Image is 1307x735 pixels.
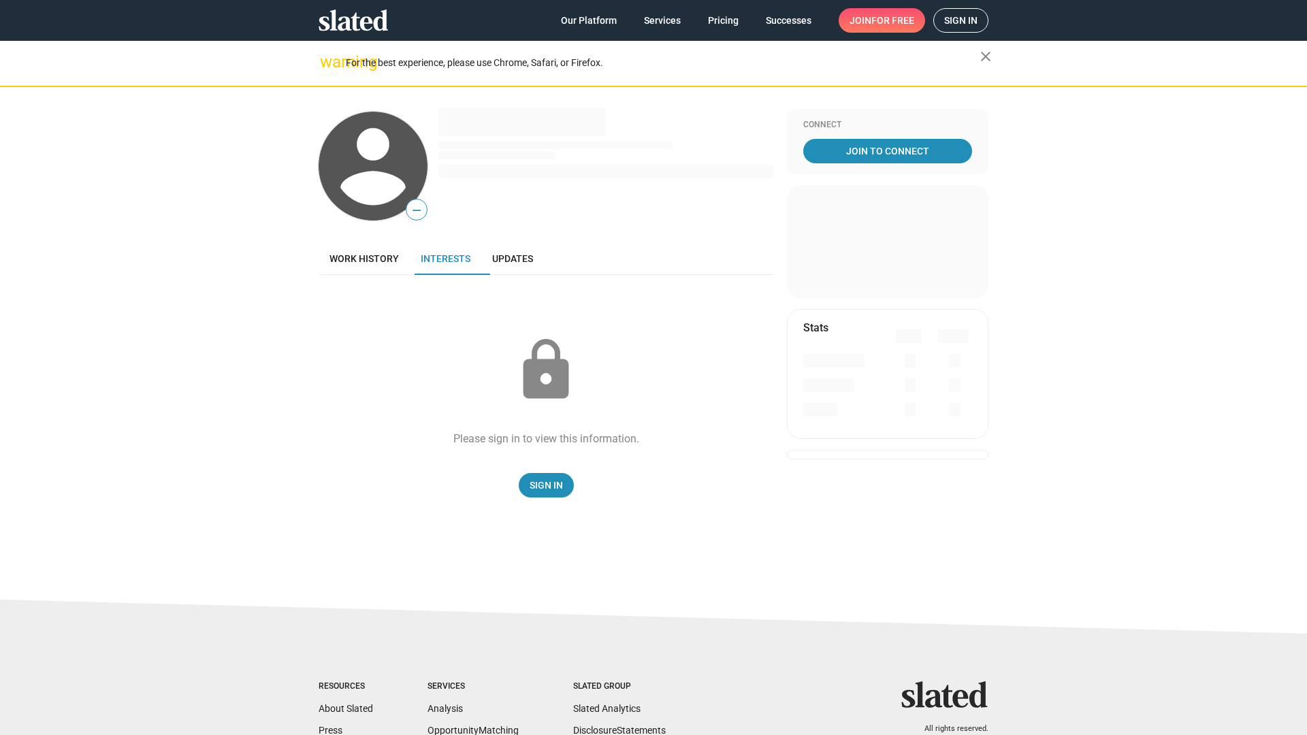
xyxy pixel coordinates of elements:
[933,8,988,33] a: Sign in
[573,681,666,692] div: Slated Group
[329,253,399,264] span: Work history
[708,8,739,33] span: Pricing
[803,139,972,163] a: Join To Connect
[561,8,617,33] span: Our Platform
[978,48,994,65] mat-icon: close
[427,681,519,692] div: Services
[644,8,681,33] span: Services
[806,139,969,163] span: Join To Connect
[633,8,692,33] a: Services
[453,431,639,446] div: Please sign in to view this information.
[944,9,978,32] span: Sign in
[871,8,914,33] span: for free
[755,8,822,33] a: Successes
[519,473,574,497] a: Sign In
[850,8,914,33] span: Join
[803,321,828,335] mat-card-title: Stats
[573,703,641,714] a: Slated Analytics
[512,336,580,404] mat-icon: lock
[766,8,811,33] span: Successes
[319,242,410,275] a: Work history
[410,242,481,275] a: Interests
[427,703,463,714] a: Analysis
[319,703,373,714] a: About Slated
[492,253,533,264] span: Updates
[319,681,373,692] div: Resources
[421,253,470,264] span: Interests
[697,8,749,33] a: Pricing
[839,8,925,33] a: Joinfor free
[550,8,628,33] a: Our Platform
[406,201,427,219] span: —
[803,120,972,131] div: Connect
[530,473,563,497] span: Sign In
[481,242,544,275] a: Updates
[346,54,980,72] div: For the best experience, please use Chrome, Safari, or Firefox.
[320,54,336,70] mat-icon: warning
